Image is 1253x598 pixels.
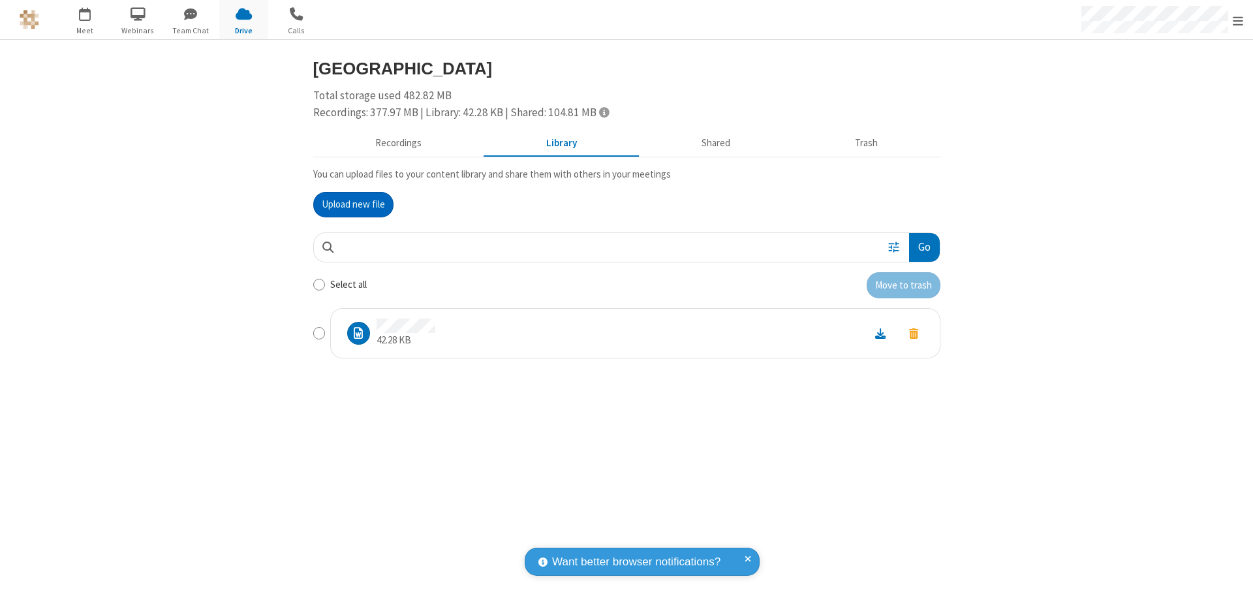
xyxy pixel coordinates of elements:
span: Webinars [114,25,162,37]
div: Total storage used 482.82 MB [313,87,940,121]
div: Recordings: 377.97 MB | Library: 42.28 KB | Shared: 104.81 MB [313,104,940,121]
a: Download file [863,326,897,341]
span: Team Chat [166,25,215,37]
h3: [GEOGRAPHIC_DATA] [313,59,940,78]
button: Content library [484,131,640,156]
p: 42.28 KB [377,333,435,348]
span: Calls [272,25,321,37]
button: Move to trash [867,272,940,298]
label: Select all [330,277,367,292]
button: Go [909,233,939,262]
span: Totals displayed include files that have been moved to the trash. [599,106,609,118]
span: Want better browser notifications? [552,554,720,571]
button: Move to trash [897,324,930,342]
button: Recorded meetings [313,131,484,156]
span: Drive [219,25,268,37]
span: Meet [61,25,110,37]
button: Shared during meetings [640,131,793,156]
p: You can upload files to your content library and share them with others in your meetings [313,167,940,182]
button: Trash [793,131,940,156]
img: QA Selenium DO NOT DELETE OR CHANGE [20,10,39,29]
button: Upload new file [313,192,394,218]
